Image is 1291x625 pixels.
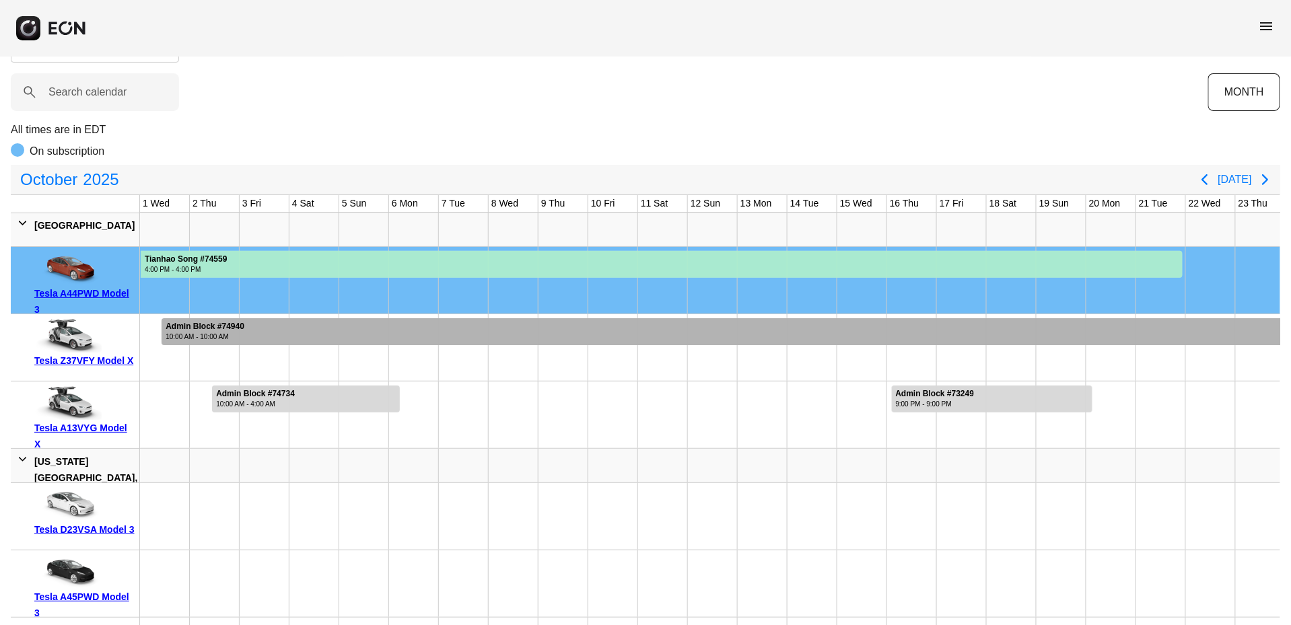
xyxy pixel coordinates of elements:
div: 15 Wed [837,195,875,212]
div: 20 Mon [1086,195,1123,212]
div: 10 Fri [588,195,618,212]
button: MONTH [1208,73,1280,111]
div: Rented for 30 days by Tianhao Song Current status is rental [140,247,1183,278]
div: 3 Fri [240,195,264,212]
div: 21 Tue [1136,195,1171,212]
div: Tesla A13VYG Model X [34,420,135,452]
div: 19 Sun [1037,195,1072,212]
div: 9 Thu [538,195,568,212]
div: Rented for 4 days by Admin Block Current status is rental [211,381,400,412]
img: car [34,488,102,521]
div: 14 Tue [788,195,822,212]
div: 13 Mon [738,195,775,212]
div: Admin Block #73249 [896,389,975,399]
div: 10:00 AM - 10:00 AM [166,332,244,342]
div: Tesla A44PWD Model 3 [34,285,135,318]
img: car [34,555,102,589]
img: car [34,386,102,420]
div: Tesla A45PWD Model 3 [34,589,135,621]
div: 17 Fri [937,195,967,212]
div: 5 Sun [339,195,370,212]
button: Previous page [1191,166,1218,193]
label: Search calendar [48,84,127,100]
div: Admin Block #74734 [216,389,295,399]
div: 18 Sat [987,195,1019,212]
span: 2025 [80,166,121,193]
div: 12 Sun [688,195,723,212]
img: car [34,252,102,285]
div: 10:00 AM - 4:00 AM [216,399,295,409]
p: All times are in EDT [11,122,1280,138]
div: 4 Sat [289,195,317,212]
div: 11 Sat [638,195,670,212]
div: 22 Wed [1186,195,1224,212]
div: Tesla D23VSA Model 3 [34,521,135,538]
img: car [34,319,102,353]
div: 4:00 PM - 4:00 PM [145,264,228,274]
div: Tianhao Song #74559 [145,254,228,264]
span: October [18,166,80,193]
div: 6 Mon [389,195,421,212]
div: Rented for 4 days by Admin Block Current status is rental [891,381,1093,412]
div: [GEOGRAPHIC_DATA] [34,217,135,233]
div: 8 Wed [489,195,521,212]
button: October2025 [12,166,127,193]
div: Admin Block #74940 [166,322,244,332]
div: 7 Tue [439,195,468,212]
div: [US_STATE][GEOGRAPHIC_DATA], [GEOGRAPHIC_DATA] [34,453,137,502]
div: 2 Thu [190,195,219,212]
div: 9:00 PM - 9:00 PM [896,399,975,409]
div: Tesla Z37VFY Model X [34,353,135,369]
div: 1 Wed [140,195,172,212]
button: Next page [1252,166,1279,193]
div: 16 Thu [887,195,921,212]
p: On subscription [30,143,104,159]
button: [DATE] [1218,168,1252,192]
div: 23 Thu [1236,195,1270,212]
span: menu [1259,18,1275,34]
